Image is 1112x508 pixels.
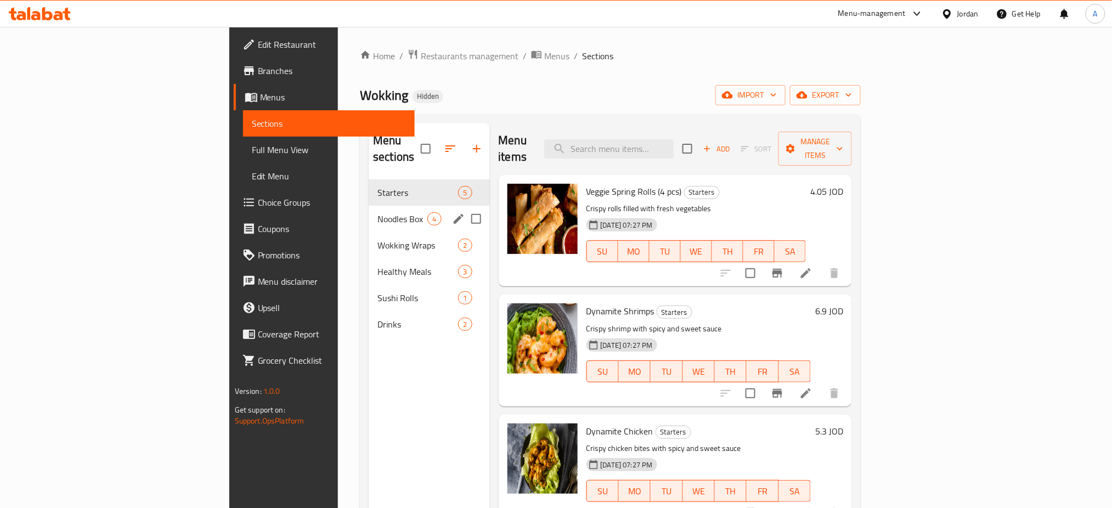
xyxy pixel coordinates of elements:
[377,291,458,304] div: Sushi Rolls
[586,240,618,262] button: SU
[234,268,415,295] a: Menu disclaimer
[747,480,778,502] button: FR
[258,249,407,262] span: Promotions
[544,139,674,159] input: search
[596,220,657,230] span: [DATE] 07:27 PM
[719,483,742,499] span: TH
[235,414,304,428] a: Support.OpsPlatform
[779,244,801,259] span: SA
[377,265,458,278] div: Healthy Meals
[258,222,407,235] span: Coupons
[507,303,578,374] img: Dynamite Shrimps
[408,49,518,63] a: Restaurants management
[779,480,811,502] button: SA
[459,240,471,251] span: 2
[799,387,812,400] a: Edit menu item
[657,306,692,319] span: Starters
[596,460,657,470] span: [DATE] 07:27 PM
[586,183,682,200] span: Veggie Spring Rolls (4 pcs)
[623,483,646,499] span: MO
[716,244,739,259] span: TH
[413,90,443,103] div: Hidden
[815,303,843,319] h6: 6.9 JOD
[715,480,747,502] button: TH
[377,212,427,225] div: Noodles Box
[369,311,489,337] div: Drinks2
[712,240,743,262] button: TH
[258,354,407,367] span: Grocery Checklist
[751,483,774,499] span: FR
[377,318,458,331] span: Drinks
[618,240,650,262] button: MO
[683,360,715,382] button: WE
[734,140,778,157] span: Select section first
[234,216,415,242] a: Coupons
[655,483,678,499] span: TU
[656,426,691,438] span: Starters
[778,132,852,166] button: Manage items
[783,364,806,380] span: SA
[783,483,806,499] span: SA
[790,85,861,105] button: export
[258,275,407,288] span: Menu disclaimer
[586,423,653,439] span: Dynamite Chicken
[685,244,708,259] span: WE
[838,7,906,20] div: Menu-management
[821,260,848,286] button: delete
[747,360,778,382] button: FR
[369,206,489,232] div: Noodles Box4edit
[459,319,471,330] span: 2
[458,318,472,331] div: items
[1093,8,1098,20] span: A
[623,364,646,380] span: MO
[764,260,791,286] button: Branch-specific-item
[586,480,619,502] button: SU
[787,135,843,162] span: Manage items
[263,384,280,398] span: 1.0.0
[655,364,678,380] span: TU
[650,240,681,262] button: TU
[715,85,786,105] button: import
[377,239,458,252] span: Wokking Wraps
[681,240,712,262] button: WE
[252,143,407,156] span: Full Menu View
[574,49,578,63] li: /
[815,424,843,439] h6: 5.3 JOD
[258,38,407,51] span: Edit Restaurant
[676,137,699,160] span: Select section
[523,49,527,63] li: /
[499,132,532,165] h2: Menu items
[258,196,407,209] span: Choice Groups
[234,31,415,58] a: Edit Restaurant
[799,267,812,280] a: Edit menu item
[957,8,979,20] div: Jordan
[377,186,458,199] span: Starters
[243,137,415,163] a: Full Menu View
[586,322,811,336] p: Crispy shrimp with spicy and sweet sauce
[234,295,415,321] a: Upsell
[586,202,806,216] p: Crispy rolls filled with fresh vegetables
[507,184,578,254] img: Veggie Spring Rolls (4 pcs)
[619,360,651,382] button: MO
[369,285,489,311] div: Sushi Rolls1
[234,347,415,374] a: Grocery Checklist
[258,64,407,77] span: Branches
[779,360,811,382] button: SA
[775,240,806,262] button: SA
[507,424,578,494] img: Dynamite Chicken
[748,244,770,259] span: FR
[684,186,720,199] div: Starters
[719,364,742,380] span: TH
[369,179,489,206] div: Starters5
[799,88,852,102] span: export
[702,143,731,155] span: Add
[369,175,489,342] nav: Menu sections
[234,242,415,268] a: Promotions
[715,360,747,382] button: TH
[821,380,848,407] button: delete
[252,117,407,130] span: Sections
[421,49,518,63] span: Restaurants management
[360,49,861,63] nav: breadcrumb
